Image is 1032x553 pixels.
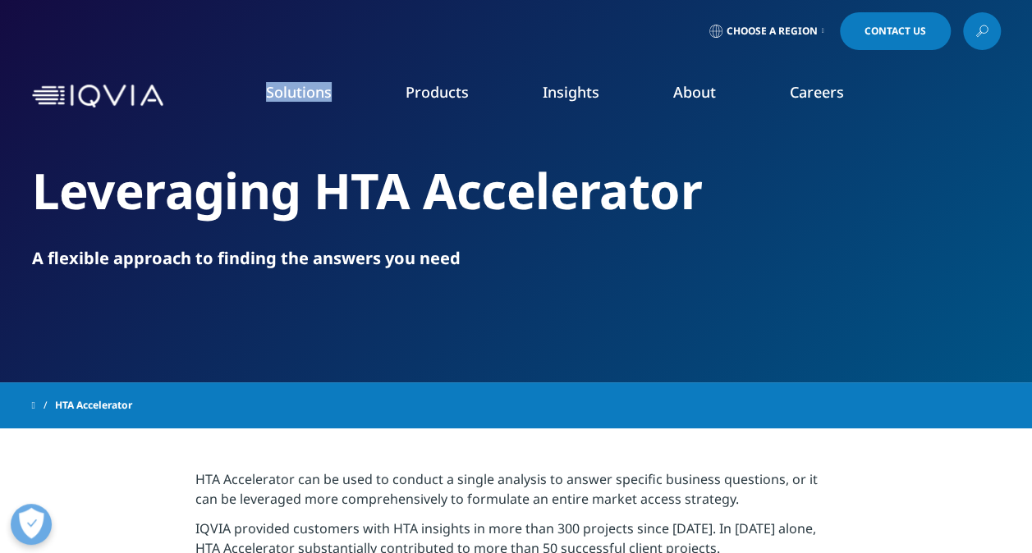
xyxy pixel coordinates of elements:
p: HTA Accelerator can be used to conduct a single analysis to answer specific business questions, o... [195,469,837,519]
a: Careers [790,82,844,102]
span: HTA Accelerator [55,391,132,420]
img: IQVIA Healthcare Information Technology and Pharma Clinical Research Company [32,85,163,108]
a: Contact Us [840,12,951,50]
a: Products [406,82,469,102]
a: Solutions [266,82,332,102]
nav: Primary [170,57,1001,135]
span: Contact Us [865,26,926,36]
h2: Leveraging HTA Accelerator [32,160,1001,222]
span: Choose a Region [727,25,818,38]
p: A flexible approach to finding the answers you need [32,247,1001,270]
a: Insights [543,82,599,102]
a: About [673,82,716,102]
button: Open Preferences [11,504,52,545]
